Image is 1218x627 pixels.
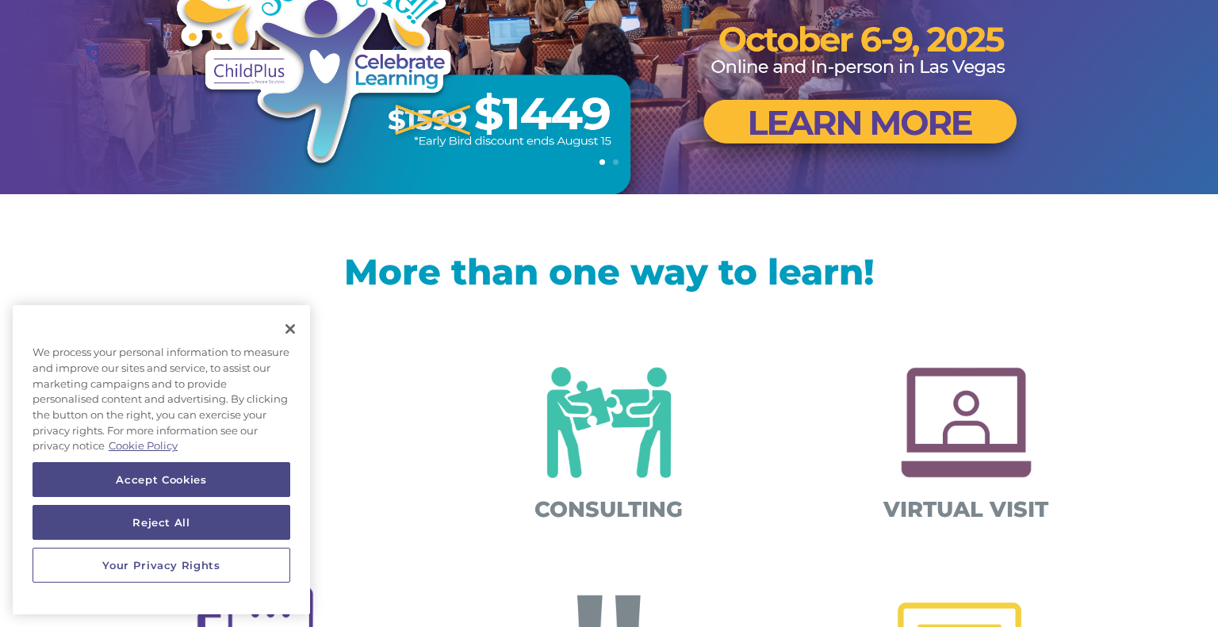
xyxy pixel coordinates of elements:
div: We process your personal information to measure and improve our sites and service, to assist our ... [13,337,310,462]
a: 1 [599,159,605,165]
button: Close [273,312,308,346]
h1: More than one way to learn! [101,254,1116,297]
img: Consulting [527,340,692,506]
button: Your Privacy Rights [33,548,290,583]
button: Accept Cookies [33,462,290,497]
a: More information about your privacy, opens in a new tab [109,439,178,452]
a: 2 [613,159,619,165]
div: Cookie banner [13,305,310,614]
div: Privacy [13,305,310,614]
span: CONSULTING [534,496,683,522]
button: Reject All [33,505,290,540]
span: VIRTUAL VISIT [883,496,1048,522]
